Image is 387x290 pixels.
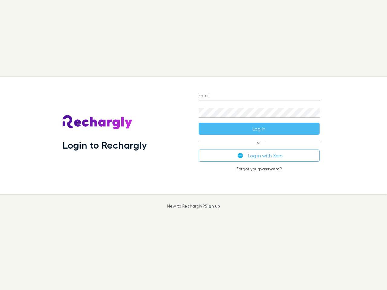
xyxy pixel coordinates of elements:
img: Xero's logo [238,153,243,158]
h1: Login to Rechargly [63,139,147,151]
span: or [199,142,320,142]
a: password [259,166,280,171]
p: Forgot your ? [199,166,320,171]
img: Rechargly's Logo [63,115,133,130]
a: Sign up [205,203,220,208]
button: Log in [199,123,320,135]
p: New to Rechargly? [167,204,220,208]
button: Log in with Xero [199,150,320,162]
